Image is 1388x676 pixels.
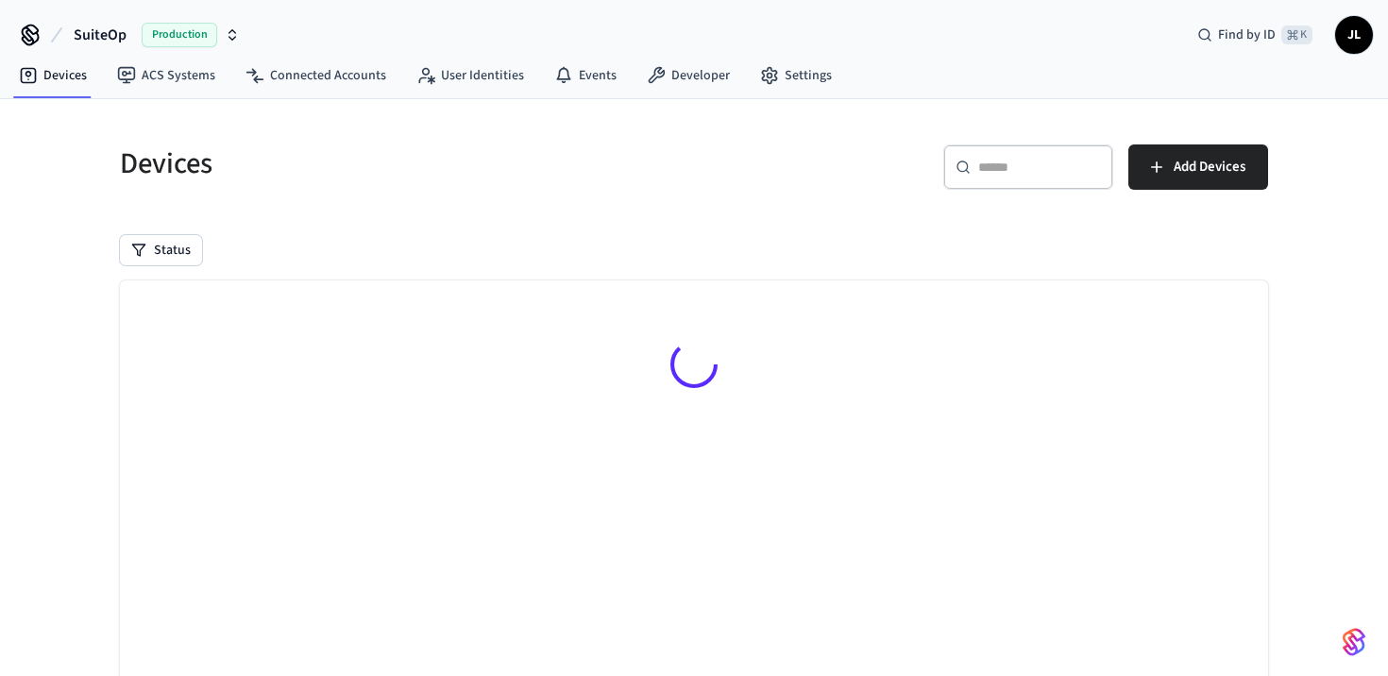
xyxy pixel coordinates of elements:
[1128,144,1268,190] button: Add Devices
[120,235,202,265] button: Status
[539,59,632,93] a: Events
[745,59,847,93] a: Settings
[1335,16,1373,54] button: JL
[1343,627,1365,657] img: SeamLogoGradient.69752ec5.svg
[632,59,745,93] a: Developer
[74,24,127,46] span: SuiteOp
[120,144,683,183] h5: Devices
[102,59,230,93] a: ACS Systems
[230,59,401,93] a: Connected Accounts
[142,23,217,47] span: Production
[1174,155,1245,179] span: Add Devices
[1182,18,1328,52] div: Find by ID⌘ K
[1337,18,1371,52] span: JL
[401,59,539,93] a: User Identities
[1281,25,1312,44] span: ⌘ K
[1218,25,1276,44] span: Find by ID
[4,59,102,93] a: Devices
